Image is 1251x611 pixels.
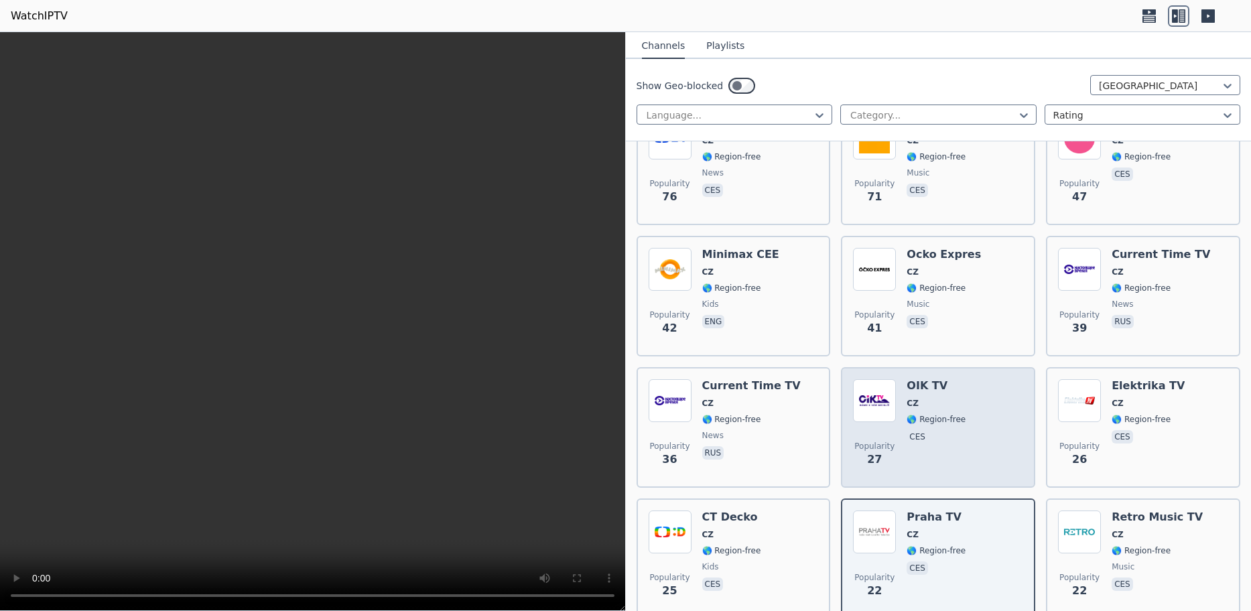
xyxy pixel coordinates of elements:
[1059,178,1100,189] span: Popularity
[853,248,896,291] img: Ocko Expres
[702,315,725,328] p: eng
[1112,561,1134,572] span: music
[1072,320,1087,336] span: 39
[702,184,724,197] p: ces
[1112,511,1203,524] h6: Retro Music TV
[702,379,801,393] h6: Current Time TV
[853,511,896,553] img: Praha TV
[1059,310,1100,320] span: Popularity
[1112,283,1171,293] span: 🌎 Region-free
[907,267,919,277] span: CZ
[702,561,719,572] span: kids
[702,578,724,591] p: ces
[1058,379,1101,422] img: Elektrika TV
[867,452,882,468] span: 27
[1112,315,1134,328] p: rus
[702,151,761,162] span: 🌎 Region-free
[907,167,929,178] span: music
[702,267,714,277] span: CZ
[907,379,966,393] h6: OIK TV
[11,8,68,24] a: WatchIPTV
[649,178,689,189] span: Popularity
[1112,578,1133,591] p: ces
[649,248,692,291] img: Minimax CEE
[907,248,981,261] h6: Ocko Expres
[1072,452,1087,468] span: 26
[662,583,677,599] span: 25
[867,583,882,599] span: 22
[702,283,761,293] span: 🌎 Region-free
[662,452,677,468] span: 36
[1112,151,1171,162] span: 🌎 Region-free
[907,529,919,540] span: CZ
[1059,572,1100,583] span: Popularity
[854,310,895,320] span: Popularity
[907,315,928,328] p: ces
[662,320,677,336] span: 42
[649,379,692,422] img: Current Time TV
[702,248,779,261] h6: Minimax CEE
[702,167,724,178] span: news
[702,299,719,310] span: kids
[907,184,928,197] p: ces
[907,299,929,310] span: music
[702,529,714,540] span: CZ
[706,33,744,59] button: Playlists
[907,151,966,162] span: 🌎 Region-free
[637,79,724,92] label: Show Geo-blocked
[907,430,928,444] p: ces
[907,283,966,293] span: 🌎 Region-free
[907,561,928,575] p: ces
[1072,189,1087,205] span: 47
[1112,545,1171,556] span: 🌎 Region-free
[1072,583,1087,599] span: 22
[642,33,685,59] button: Channels
[853,379,896,422] img: OIK TV
[662,189,677,205] span: 76
[867,320,882,336] span: 41
[702,414,761,425] span: 🌎 Region-free
[1112,299,1133,310] span: news
[1112,529,1124,540] span: CZ
[649,310,689,320] span: Popularity
[854,572,895,583] span: Popularity
[854,178,895,189] span: Popularity
[907,414,966,425] span: 🌎 Region-free
[702,430,724,441] span: news
[1112,398,1124,409] span: CZ
[1112,248,1210,261] h6: Current Time TV
[1112,267,1124,277] span: CZ
[1112,430,1133,444] p: ces
[907,545,966,556] span: 🌎 Region-free
[854,441,895,452] span: Popularity
[1059,441,1100,452] span: Popularity
[1112,414,1171,425] span: 🌎 Region-free
[702,545,761,556] span: 🌎 Region-free
[867,189,882,205] span: 71
[1112,167,1133,181] p: ces
[1058,511,1101,553] img: Retro Music TV
[702,446,724,460] p: rus
[702,398,714,409] span: CZ
[1112,379,1185,393] h6: Elektrika TV
[649,511,692,553] img: CT Decko
[1058,248,1101,291] img: Current Time TV
[649,572,689,583] span: Popularity
[907,398,919,409] span: CZ
[702,511,761,524] h6: CT Decko
[649,441,689,452] span: Popularity
[907,511,966,524] h6: Praha TV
